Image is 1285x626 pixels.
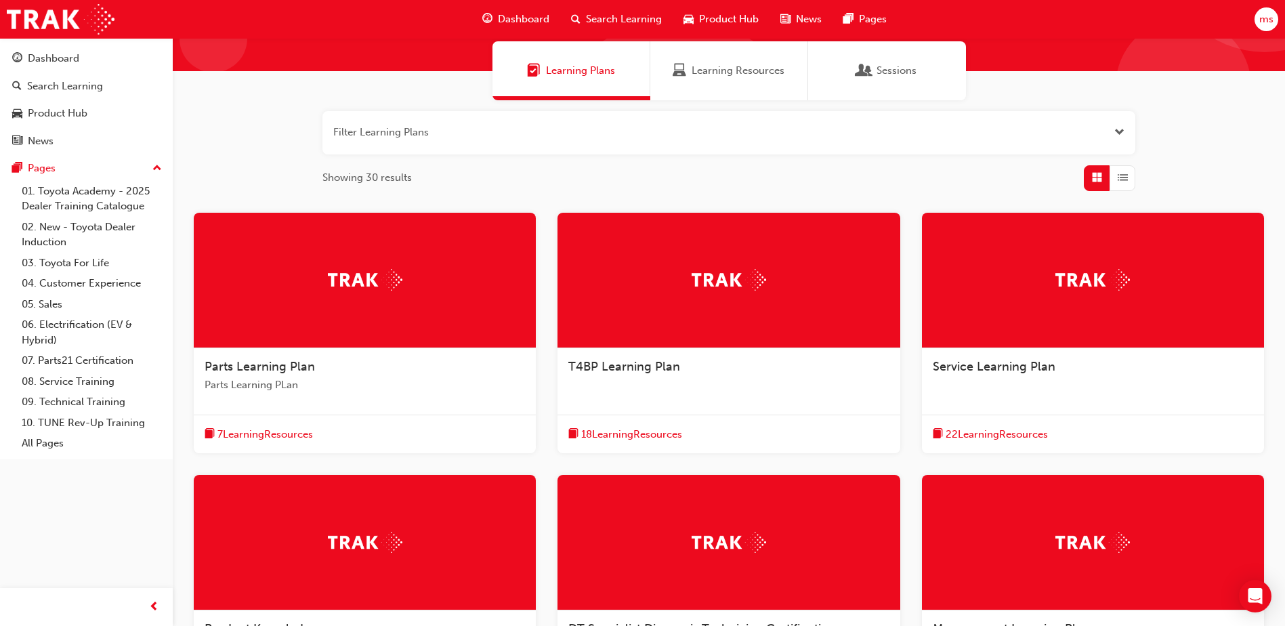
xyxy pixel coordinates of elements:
button: book-icon22LearningResources [933,426,1048,443]
button: DashboardSearch LearningProduct HubNews [5,43,167,156]
img: Trak [692,269,766,290]
a: News [5,129,167,154]
a: 02. New - Toyota Dealer Induction [16,217,167,253]
a: 07. Parts21 Certification [16,350,167,371]
span: search-icon [12,81,22,93]
a: SessionsSessions [808,41,966,100]
span: guage-icon [482,11,492,28]
a: 09. Technical Training [16,392,167,413]
a: Product Hub [5,101,167,126]
span: Learning Plans [546,63,615,79]
button: Pages [5,156,167,181]
span: book-icon [933,426,943,443]
a: 06. Electrification (EV & Hybrid) [16,314,167,350]
span: Learning Plans [527,63,541,79]
a: Dashboard [5,46,167,71]
a: pages-iconPages [833,5,898,33]
div: Product Hub [28,106,87,121]
button: Open the filter [1114,125,1124,140]
a: car-iconProduct Hub [673,5,770,33]
button: ms [1255,7,1278,31]
span: guage-icon [12,53,22,65]
img: Trak [7,4,114,35]
span: up-icon [152,160,162,178]
a: All Pages [16,433,167,454]
a: TrakService Learning Planbook-icon22LearningResources [922,213,1264,454]
span: Product Hub [699,12,759,27]
span: Sessions [877,63,917,79]
a: search-iconSearch Learning [560,5,673,33]
span: car-icon [12,108,22,120]
a: guage-iconDashboard [471,5,560,33]
span: pages-icon [843,11,854,28]
span: news-icon [780,11,791,28]
a: 03. Toyota For Life [16,253,167,274]
span: 18 Learning Resources [581,427,682,442]
a: 01. Toyota Academy - 2025 Dealer Training Catalogue [16,181,167,217]
span: ms [1259,12,1273,27]
div: Search Learning [27,79,103,94]
span: List [1118,170,1128,186]
span: Showing 30 results [322,170,412,186]
span: T4BP Learning Plan [568,359,680,374]
a: 04. Customer Experience [16,273,167,294]
span: book-icon [568,426,578,443]
span: Search Learning [586,12,662,27]
span: Parts Learning PLan [205,377,525,393]
a: Learning ResourcesLearning Resources [650,41,808,100]
a: Learning PlansLearning Plans [492,41,650,100]
a: TrakT4BP Learning Planbook-icon18LearningResources [557,213,900,454]
button: book-icon18LearningResources [568,426,682,443]
span: 22 Learning Resources [946,427,1048,442]
span: pages-icon [12,163,22,175]
button: book-icon7LearningResources [205,426,313,443]
div: Pages [28,161,56,176]
span: Parts Learning Plan [205,359,315,374]
span: 7 Learning Resources [217,427,313,442]
span: search-icon [571,11,581,28]
a: news-iconNews [770,5,833,33]
span: news-icon [12,135,22,148]
span: book-icon [205,426,215,443]
span: News [796,12,822,27]
span: Dashboard [498,12,549,27]
img: Trak [1055,269,1130,290]
a: 05. Sales [16,294,167,315]
span: Learning Resources [673,63,686,79]
span: Service Learning Plan [933,359,1055,374]
img: Trak [1055,532,1130,553]
div: Dashboard [28,51,79,66]
a: TrakParts Learning PlanParts Learning PLanbook-icon7LearningResources [194,213,536,454]
img: Trak [328,269,402,290]
span: car-icon [683,11,694,28]
span: prev-icon [149,599,159,616]
a: 10. TUNE Rev-Up Training [16,413,167,434]
div: Open Intercom Messenger [1239,580,1271,612]
span: Grid [1092,170,1102,186]
img: Trak [692,532,766,553]
a: Search Learning [5,74,167,99]
span: Sessions [858,63,871,79]
span: Learning Resources [692,63,784,79]
div: News [28,133,54,149]
img: Trak [328,532,402,553]
span: Pages [859,12,887,27]
a: 08. Service Training [16,371,167,392]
